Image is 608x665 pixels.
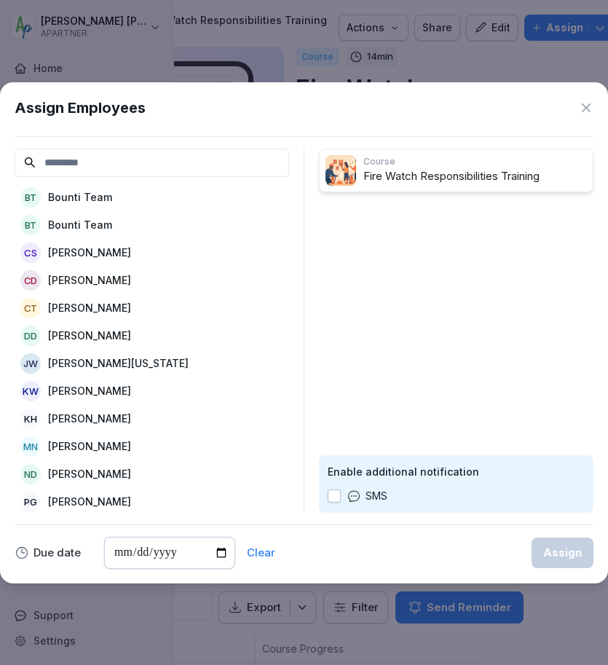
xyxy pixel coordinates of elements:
p: [PERSON_NAME] [48,328,131,343]
p: [PERSON_NAME] [48,272,131,288]
div: KH [20,409,41,429]
p: Fire Watch Responsibilities Training [363,168,587,185]
div: JW [20,353,41,374]
p: [PERSON_NAME] [48,383,131,398]
div: CT [20,298,41,318]
button: Clear [247,548,275,558]
p: Enable additional notification [328,464,585,479]
h1: Assign Employees [15,97,146,119]
div: PG [20,492,41,512]
button: Assign [532,538,593,568]
p: [PERSON_NAME] [48,466,131,481]
p: SMS [366,488,387,504]
div: ND [20,464,41,484]
p: Course [363,155,587,168]
p: [PERSON_NAME] [48,494,131,509]
p: [PERSON_NAME] [48,245,131,260]
p: Due date [33,548,81,558]
p: [PERSON_NAME] [48,438,131,454]
p: [PERSON_NAME] [48,300,131,315]
div: BT [20,187,41,208]
div: CS [20,243,41,263]
div: MN [20,436,41,457]
div: BT [20,215,41,235]
div: DD [20,326,41,346]
div: KW [20,381,41,401]
p: [PERSON_NAME][US_STATE] [48,355,189,371]
p: Bounti Team [48,217,112,232]
div: CD [20,270,41,291]
p: Bounti Team [48,189,112,205]
div: Assign [543,545,582,561]
p: [PERSON_NAME] [48,411,131,426]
